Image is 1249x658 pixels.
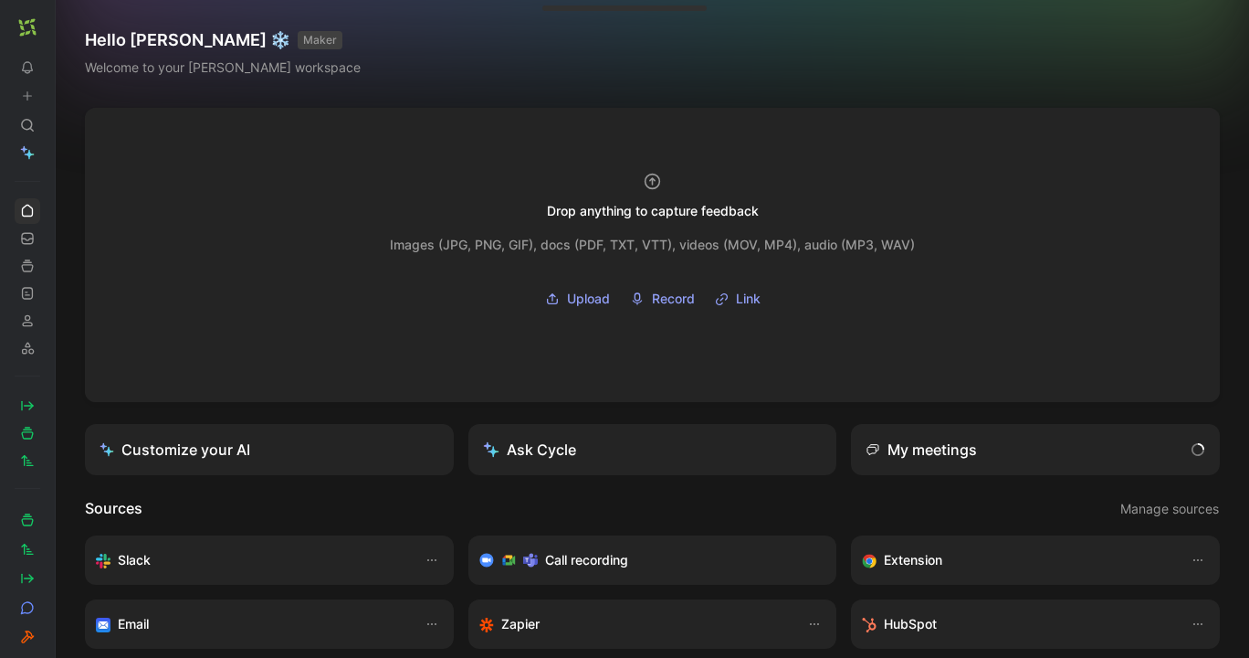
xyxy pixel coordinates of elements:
[862,549,1172,571] div: Capture feedback from anywhere on the web
[483,439,576,461] div: Ask Cycle
[298,31,342,49] button: MAKER
[652,288,695,310] span: Record
[85,29,361,51] h1: Hello [PERSON_NAME] ❄️
[479,613,790,635] div: Capture feedback from thousands of sources with Zapier (survey results, recordings, sheets, etc).
[539,285,616,313] button: Upload
[884,613,937,635] h3: HubSpot
[96,549,406,571] div: Sync your customers, send feedback and get updates in Slack
[118,613,149,635] h3: Email
[468,424,837,475] button: Ask Cycle
[118,549,151,571] h3: Slack
[15,15,40,40] button: Verdi
[479,549,812,571] div: Record & transcribe meetings from Zoom, Meet & Teams.
[547,200,759,222] div: Drop anything to capture feedback
[85,57,361,79] div: Welcome to your [PERSON_NAME] workspace
[708,285,767,313] button: Link
[884,549,942,571] h3: Extension
[96,613,406,635] div: Forward emails to your feedback inbox
[545,549,628,571] h3: Call recording
[85,497,142,521] h2: Sources
[100,439,250,461] div: Customize your AI
[624,285,701,313] button: Record
[18,18,37,37] img: Verdi
[501,613,540,635] h3: Zapier
[1119,497,1220,521] button: Manage sources
[390,234,915,256] div: Images (JPG, PNG, GIF), docs (PDF, TXT, VTT), videos (MOV, MP4), audio (MP3, WAV)
[1120,498,1219,520] span: Manage sources
[866,439,977,461] div: My meetings
[567,288,610,310] span: Upload
[85,424,454,475] a: Customize your AI
[736,288,761,310] span: Link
